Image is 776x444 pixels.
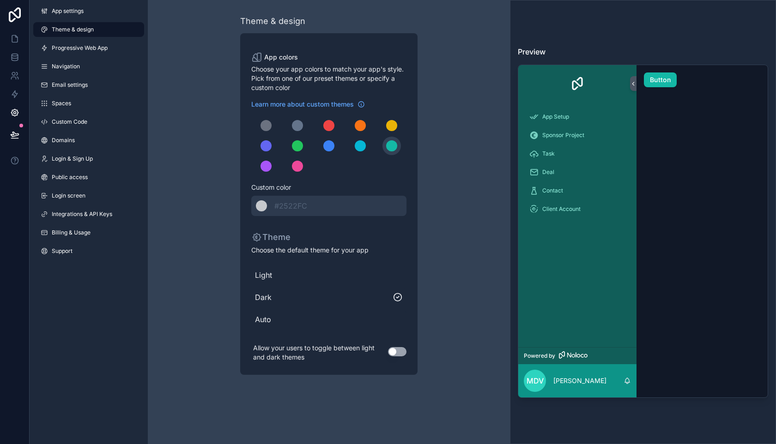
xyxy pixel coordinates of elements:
[542,150,555,157] span: Task
[524,164,631,180] a: Deal
[570,76,585,91] img: App logo
[52,44,108,52] span: Progressive Web App
[52,81,88,89] span: Email settings
[52,7,84,15] span: App settings
[33,151,144,166] a: Login & Sign Up
[52,229,91,236] span: Billing & Usage
[33,207,144,222] a: Integrations & API Keys
[52,100,71,107] span: Spaces
[524,127,631,144] a: Sponsor Project
[255,314,403,325] span: Auto
[274,201,307,210] span: #2522FC
[251,100,354,109] span: Learn more about custom themes
[255,292,393,303] span: Dark
[518,46,768,57] h3: Preview
[52,155,93,162] span: Login & Sign Up
[52,247,73,255] span: Support
[542,205,581,213] span: Client Account
[542,113,569,120] span: App Setup
[251,246,406,255] span: Choose the default theme for your app
[553,376,606,385] p: [PERSON_NAME]
[33,114,144,129] a: Custom Code
[542,187,563,194] span: Contact
[52,174,88,181] span: Public access
[33,4,144,18] a: App settings
[33,170,144,185] a: Public access
[264,53,298,62] span: App colors
[524,201,631,217] a: Client Account
[33,96,144,111] a: Spaces
[255,270,403,281] span: Light
[542,132,584,139] span: Sponsor Project
[518,102,637,347] div: scrollable content
[33,41,144,55] a: Progressive Web App
[52,137,75,144] span: Domains
[518,347,637,364] a: Powered by
[251,342,388,364] p: Allow your users to toggle between light and dark themes
[33,244,144,258] a: Support
[240,15,305,28] div: Theme & design
[33,188,144,203] a: Login screen
[52,118,87,126] span: Custom Code
[251,183,399,192] span: Custom color
[524,182,631,199] a: Contact
[251,100,365,109] a: Learn more about custom themes
[251,231,291,244] p: Theme
[52,192,85,199] span: Login screen
[644,72,677,87] button: Button
[33,59,144,74] a: Navigation
[33,22,144,37] a: Theme & design
[33,133,144,148] a: Domains
[524,108,631,125] a: App Setup
[527,375,544,386] span: MdV
[52,210,112,218] span: Integrations & API Keys
[33,78,144,92] a: Email settings
[52,63,80,70] span: Navigation
[524,145,631,162] a: Task
[33,225,144,240] a: Billing & Usage
[52,26,94,33] span: Theme & design
[251,65,406,92] span: Choose your app colors to match your app's style. Pick from one of our preset themes or specify a...
[542,168,554,176] span: Deal
[524,352,555,360] span: Powered by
